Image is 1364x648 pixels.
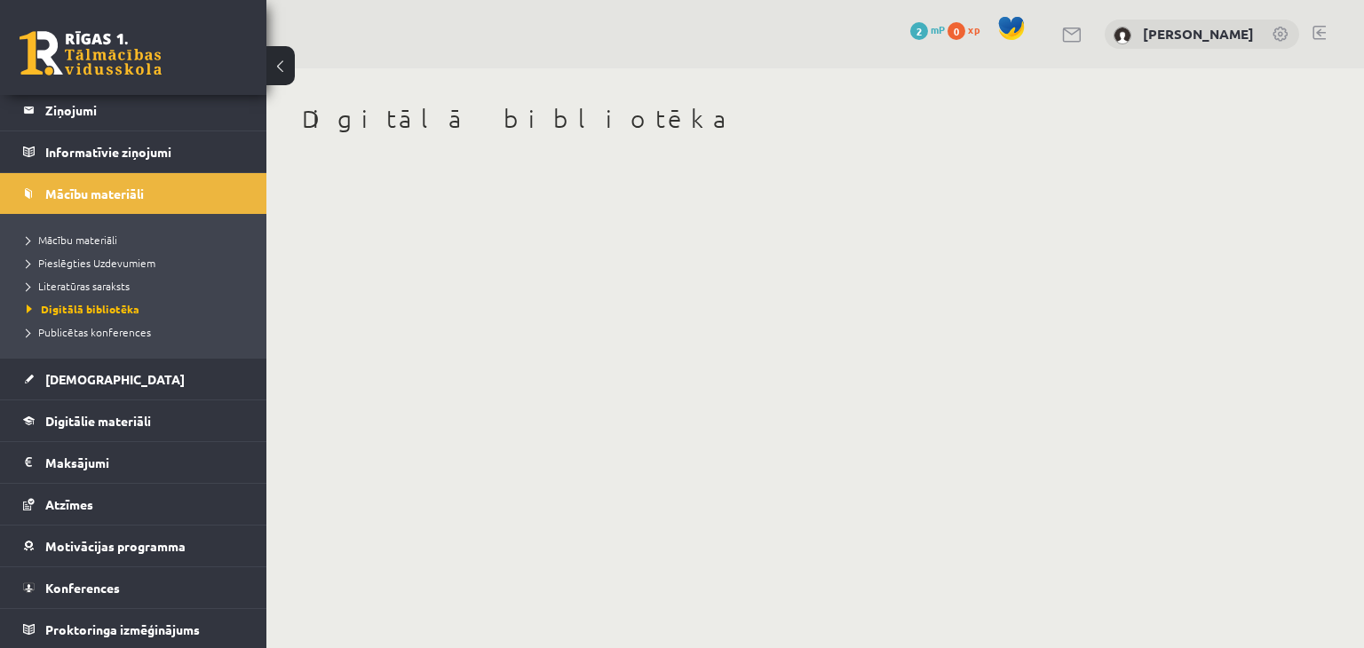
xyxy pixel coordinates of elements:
a: Maksājumi [23,442,244,483]
a: Atzīmes [23,484,244,525]
a: Informatīvie ziņojumi [23,131,244,172]
a: Ziņojumi [23,90,244,130]
h1: Digitālā bibliotēka [302,104,1328,134]
a: Motivācijas programma [23,526,244,566]
legend: Maksājumi [45,442,244,483]
span: Publicētas konferences [27,325,151,339]
legend: Informatīvie ziņojumi [45,131,244,172]
a: [DEMOGRAPHIC_DATA] [23,359,244,399]
span: Proktoringa izmēģinājums [45,621,200,637]
span: Mācību materiāli [45,186,144,202]
a: Digitālā bibliotēka [27,301,249,317]
a: Pieslēgties Uzdevumiem [27,255,249,271]
span: xp [968,22,979,36]
img: Eduards Hermanovskis [1114,27,1131,44]
span: Mācību materiāli [27,233,117,247]
legend: Ziņojumi [45,90,244,130]
a: Digitālie materiāli [23,400,244,441]
a: Rīgas 1. Tālmācības vidusskola [20,31,162,75]
a: Literatūras saraksts [27,278,249,294]
span: Pieslēgties Uzdevumiem [27,256,155,270]
span: 2 [910,22,928,40]
a: Mācību materiāli [27,232,249,248]
a: Mācību materiāli [23,173,244,214]
span: Motivācijas programma [45,538,186,554]
span: 0 [948,22,965,40]
span: Literatūras saraksts [27,279,130,293]
a: Konferences [23,567,244,608]
span: mP [931,22,945,36]
span: Digitālā bibliotēka [27,302,139,316]
a: 0 xp [948,22,988,36]
a: [PERSON_NAME] [1143,25,1254,43]
a: Publicētas konferences [27,324,249,340]
span: Konferences [45,580,120,596]
span: Atzīmes [45,496,93,512]
a: 2 mP [910,22,945,36]
span: [DEMOGRAPHIC_DATA] [45,371,185,387]
span: Digitālie materiāli [45,413,151,429]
